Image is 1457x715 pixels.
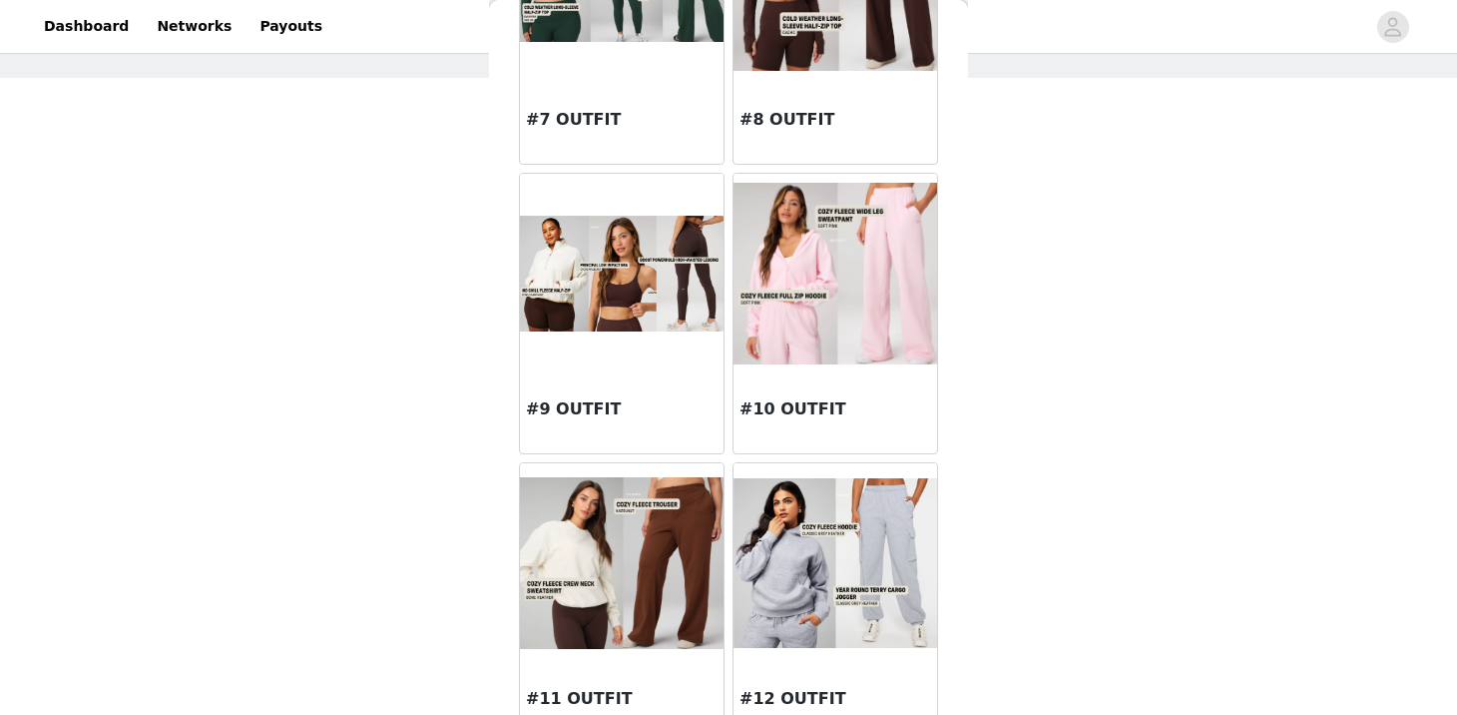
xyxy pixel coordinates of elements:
[247,4,334,49] a: Payouts
[1383,11,1402,43] div: avatar
[739,687,931,711] h3: #12 OUTFIT
[145,4,243,49] a: Networks
[526,687,718,711] h3: #11 OUTFIT
[520,216,724,331] img: #9 OUTFIT
[739,397,931,421] h3: #10 OUTFIT
[32,4,141,49] a: Dashboard
[520,477,724,650] img: #11 OUTFIT
[733,183,937,363] img: #10 OUTFIT
[526,108,718,132] h3: #7 OUTFIT
[733,478,937,647] img: #12 OUTFIT
[739,108,931,132] h3: #8 OUTFIT
[526,397,718,421] h3: #9 OUTFIT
